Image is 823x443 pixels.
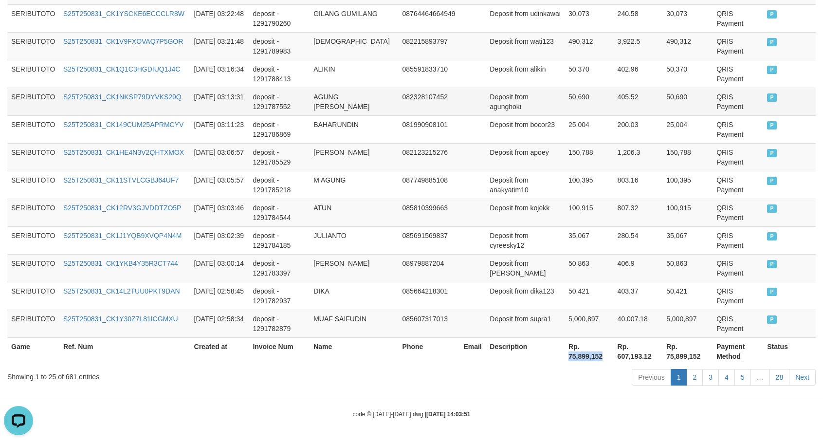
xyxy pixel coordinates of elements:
[713,254,763,282] td: QRIS Payment
[63,148,184,156] a: S25T250831_CK1HE4N3V2QHTXMOX
[249,337,310,365] th: Invoice Num
[7,226,59,254] td: SERIBUTOTO
[7,115,59,143] td: SERIBUTOTO
[486,199,565,226] td: Deposit from kojekk
[662,88,713,115] td: 50,690
[713,88,763,115] td: QRIS Payment
[767,121,777,129] span: PAID
[713,337,763,365] th: Payment Method
[486,282,565,310] td: Deposit from dika123
[614,226,663,254] td: 280.54
[486,143,565,171] td: Deposit from apoey
[310,337,398,365] th: Name
[399,60,460,88] td: 085591833710
[310,115,398,143] td: BAHARUNDIN
[662,199,713,226] td: 100,915
[459,337,486,365] th: Email
[63,204,182,212] a: S25T250831_CK12RV3GJVDDTZO5P
[190,60,249,88] td: [DATE] 03:16:34
[486,171,565,199] td: Deposit from anakyatim10
[399,143,460,171] td: 082123215276
[767,232,777,240] span: PAID
[249,254,310,282] td: deposit - 1291783397
[310,282,398,310] td: DIKA
[486,226,565,254] td: Deposit from cyreesky12
[767,177,777,185] span: PAID
[7,199,59,226] td: SERIBUTOTO
[310,88,398,115] td: AGUNG [PERSON_NAME]
[7,143,59,171] td: SERIBUTOTO
[190,32,249,60] td: [DATE] 03:21:48
[399,4,460,32] td: 08764464664949
[249,226,310,254] td: deposit - 1291784185
[59,337,190,365] th: Ref. Num
[7,4,59,32] td: SERIBUTOTO
[190,171,249,199] td: [DATE] 03:05:57
[614,115,663,143] td: 200.03
[713,171,763,199] td: QRIS Payment
[7,282,59,310] td: SERIBUTOTO
[399,337,460,365] th: Phone
[190,88,249,115] td: [DATE] 03:13:31
[662,115,713,143] td: 25,004
[662,32,713,60] td: 490,312
[399,171,460,199] td: 087749885108
[310,199,398,226] td: ATUN
[7,368,336,382] div: Showing 1 to 25 of 681 entries
[632,369,671,386] a: Previous
[614,282,663,310] td: 403.37
[310,32,398,60] td: [DEMOGRAPHIC_DATA]
[662,310,713,337] td: 5,000,897
[63,315,178,323] a: S25T250831_CK1Y30Z7L81ICGMXU
[767,315,777,324] span: PAID
[310,171,398,199] td: M AGUNG
[190,254,249,282] td: [DATE] 03:00:14
[63,121,183,129] a: S25T250831_CK149CUM25APRMCYV
[249,199,310,226] td: deposit - 1291784544
[190,310,249,337] td: [DATE] 02:58:34
[614,143,663,171] td: 1,206.3
[63,93,182,101] a: S25T250831_CK1NKSP79DYVKS29Q
[190,337,249,365] th: Created at
[662,254,713,282] td: 50,863
[310,143,398,171] td: [PERSON_NAME]
[662,143,713,171] td: 150,788
[486,115,565,143] td: Deposit from bocor23
[249,143,310,171] td: deposit - 1291785529
[63,65,180,73] a: S25T250831_CK1Q1C3HGDIUQ1J4C
[426,411,470,418] strong: [DATE] 14:03:51
[486,310,565,337] td: Deposit from supra1
[249,60,310,88] td: deposit - 1291788413
[7,60,59,88] td: SERIBUTOTO
[713,310,763,337] td: QRIS Payment
[614,60,663,88] td: 402.96
[310,310,398,337] td: MUAF SAIFUDIN
[789,369,816,386] a: Next
[769,369,790,386] a: 28
[310,4,398,32] td: GILANG GUMILANG
[190,143,249,171] td: [DATE] 03:06:57
[614,88,663,115] td: 405.52
[249,310,310,337] td: deposit - 1291782879
[399,115,460,143] td: 081990908101
[662,4,713,32] td: 30,073
[713,199,763,226] td: QRIS Payment
[399,226,460,254] td: 085691569837
[486,254,565,282] td: Deposit from [PERSON_NAME]
[7,32,59,60] td: SERIBUTOTO
[7,88,59,115] td: SERIBUTOTO
[614,171,663,199] td: 803.16
[310,226,398,254] td: JULIANTO
[190,115,249,143] td: [DATE] 03:11:23
[565,60,614,88] td: 50,370
[614,337,663,365] th: Rp. 607,193.12
[662,337,713,365] th: Rp. 75,899,152
[713,143,763,171] td: QRIS Payment
[399,88,460,115] td: 082328107452
[718,369,735,386] a: 4
[767,66,777,74] span: PAID
[767,288,777,296] span: PAID
[249,115,310,143] td: deposit - 1291786869
[767,204,777,213] span: PAID
[565,32,614,60] td: 490,312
